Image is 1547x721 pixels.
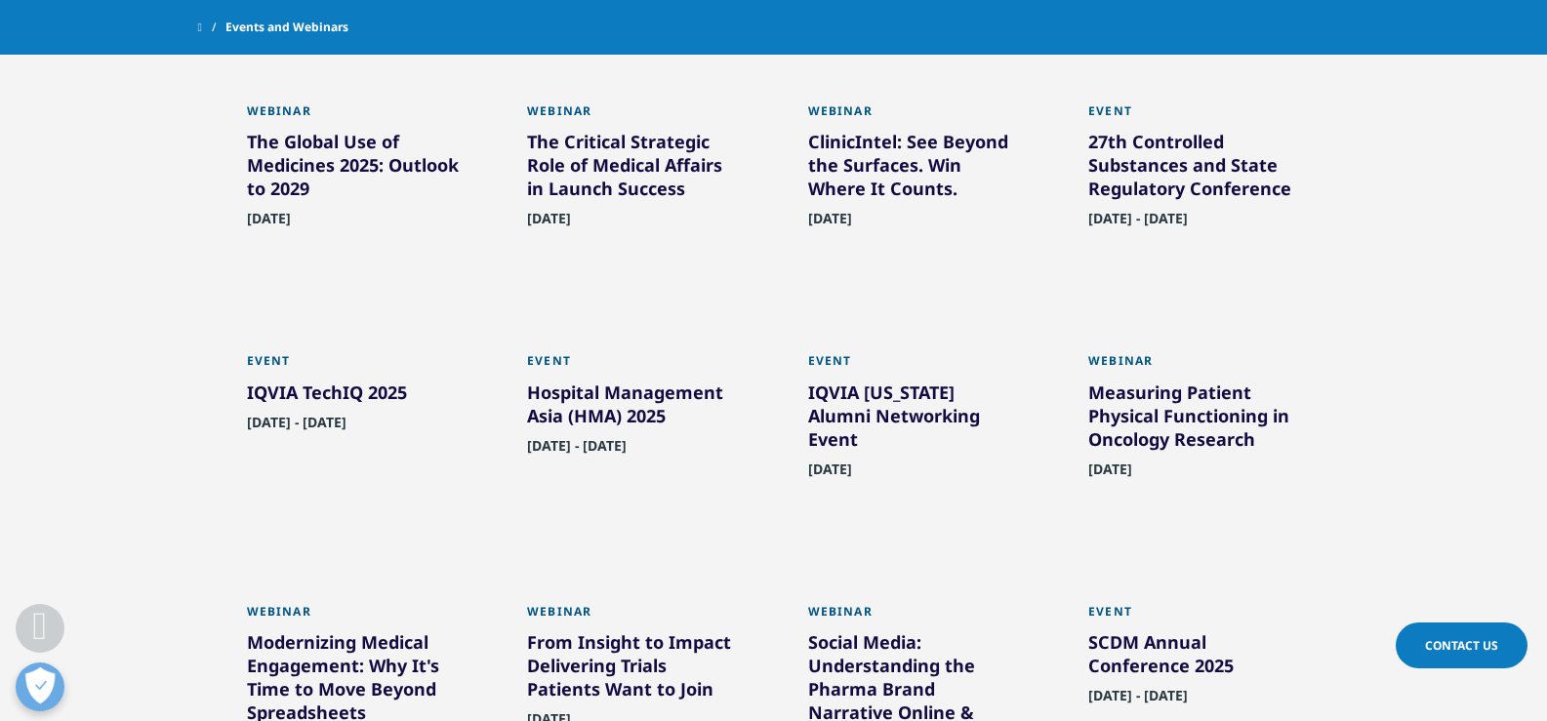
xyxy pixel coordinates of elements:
div: Webinar [527,103,740,130]
span: [DATE] - [DATE] [1088,686,1188,716]
div: Event [1088,604,1301,630]
span: [DATE] [808,209,852,239]
div: The Global Use of Medicines 2025: Outlook to 2029 [247,130,460,208]
div: Hospital Management Asia (HMA) 2025 [527,381,740,435]
a: Webinar Measuring Patient Physical Functioning in Oncology Research [DATE] [1088,353,1301,523]
div: Event [527,353,740,380]
a: Event 27th Controlled Substances and State Regulatory Conference [DATE] - [DATE] [1088,103,1301,273]
span: [DATE] - [DATE] [1088,209,1188,239]
a: Event IQVIA TechIQ 2025 [DATE] - [DATE] [247,353,460,476]
div: Webinar [527,604,740,630]
div: ClinicIntel: See Beyond the Surfaces. Win Where It Counts. [808,130,1021,208]
span: [DATE] [247,209,291,239]
span: Contact Us [1425,637,1498,654]
div: Webinar [1088,353,1301,380]
div: Webinar [808,103,1021,130]
a: Webinar ClinicIntel: See Beyond the Surfaces. Win Where It Counts. [DATE] [808,103,1021,273]
span: [DATE] [1088,460,1132,490]
a: Event Hospital Management Asia (HMA) 2025 [DATE] - [DATE] [527,353,740,500]
span: [DATE] [527,209,571,239]
a: Webinar The Global Use of Medicines 2025: Outlook to 2029 [DATE] [247,103,460,273]
div: Event [808,353,1021,380]
span: [DATE] [808,460,852,490]
div: From Insight to Impact Delivering Trials Patients Want to Join [527,630,740,708]
div: The Critical Strategic Role of Medical Affairs in Launch Success [527,130,740,208]
div: Webinar [247,604,460,630]
div: SCDM Annual Conference 2025 [1088,630,1301,685]
div: Webinar [808,604,1021,630]
div: 27th Controlled Substances and State Regulatory Conference [1088,130,1301,208]
div: IQVIA TechIQ 2025 [247,381,460,412]
button: Open Preferences [16,662,64,711]
div: IQVIA [US_STATE] Alumni Networking Event [808,381,1021,459]
div: Webinar [247,103,460,130]
a: Webinar The Critical Strategic Role of Medical Affairs in Launch Success [DATE] [527,103,740,273]
div: Event [247,353,460,380]
span: Events and Webinars [225,10,348,45]
div: Event [1088,103,1301,130]
span: [DATE] - [DATE] [247,413,346,443]
a: Event IQVIA [US_STATE] Alumni Networking Event [DATE] [808,353,1021,523]
div: Measuring Patient Physical Functioning in Oncology Research [1088,381,1301,459]
a: Contact Us [1396,622,1527,668]
span: [DATE] - [DATE] [527,436,627,466]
